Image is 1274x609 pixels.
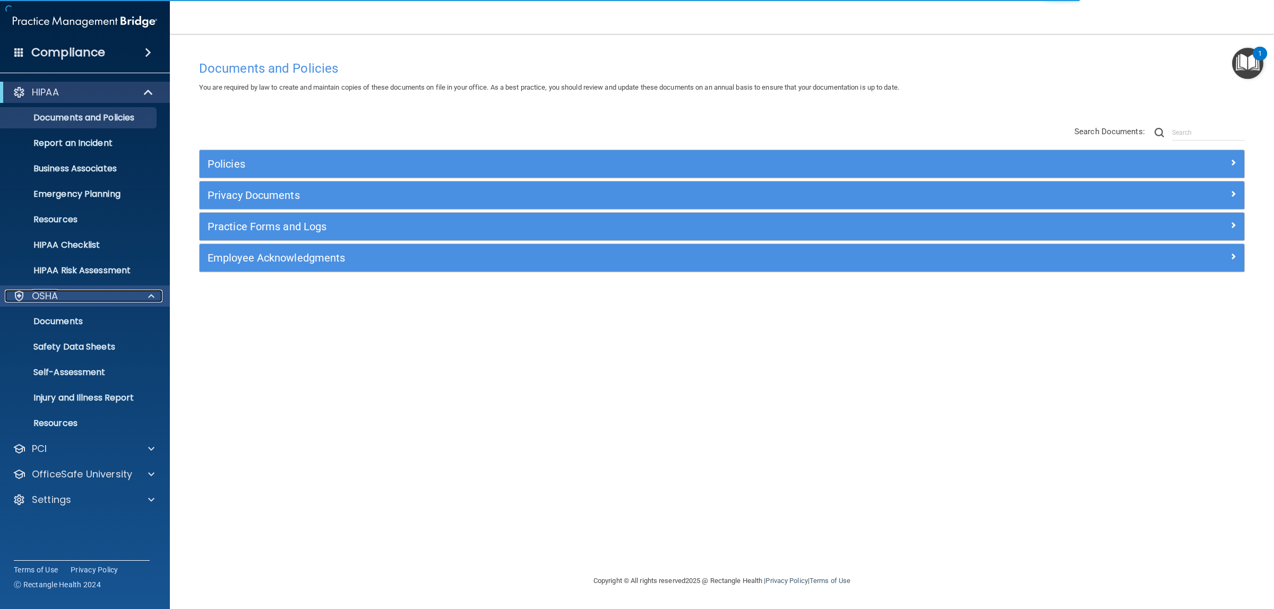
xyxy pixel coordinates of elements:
[32,290,58,302] p: OSHA
[7,265,152,276] p: HIPAA Risk Assessment
[208,249,1236,266] a: Employee Acknowledgments
[208,158,975,170] h5: Policies
[14,564,58,575] a: Terms of Use
[208,187,1236,204] a: Privacy Documents
[7,367,152,378] p: Self-Assessment
[7,214,152,225] p: Resources
[32,493,71,506] p: Settings
[7,189,152,199] p: Emergency Planning
[208,252,975,264] h5: Employee Acknowledgments
[7,393,152,403] p: Injury and Illness Report
[199,83,899,91] span: You are required by law to create and maintain copies of these documents on file in your office. ...
[7,138,152,149] p: Report an Incident
[199,62,1245,75] h4: Documents and Policies
[32,468,132,481] p: OfficeSafe University
[7,163,152,174] p: Business Associates
[7,342,152,352] p: Safety Data Sheets
[13,468,154,481] a: OfficeSafe University
[810,577,850,585] a: Terms of Use
[208,155,1236,172] a: Policies
[1155,128,1164,137] img: ic-search.3b580494.png
[208,189,975,201] h5: Privacy Documents
[32,86,59,99] p: HIPAA
[1172,125,1245,141] input: Search
[14,579,101,590] span: Ⓒ Rectangle Health 2024
[7,112,152,123] p: Documents and Policies
[71,564,118,575] a: Privacy Policy
[7,316,152,327] p: Documents
[13,290,154,302] a: OSHA
[13,11,157,32] img: PMB logo
[31,45,105,60] h4: Compliance
[13,86,154,99] a: HIPAA
[208,218,1236,235] a: Practice Forms and Logs
[1258,54,1262,67] div: 1
[528,564,916,598] div: Copyright © All rights reserved 2025 @ Rectangle Health | |
[7,418,152,429] p: Resources
[208,221,975,232] h5: Practice Forms and Logs
[1091,535,1261,577] iframe: Drift Widget Chat Controller
[1232,48,1263,79] button: Open Resource Center, 1 new notification
[13,493,154,506] a: Settings
[13,442,154,455] a: PCI
[1074,127,1145,136] span: Search Documents:
[7,240,152,250] p: HIPAA Checklist
[765,577,807,585] a: Privacy Policy
[32,442,47,455] p: PCI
